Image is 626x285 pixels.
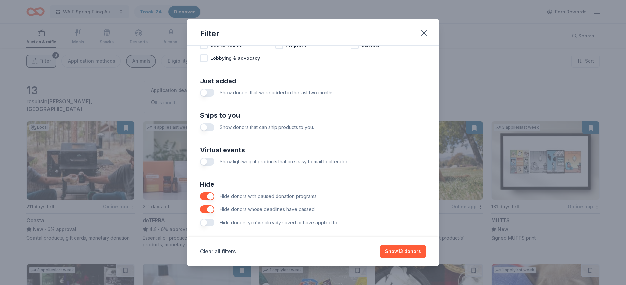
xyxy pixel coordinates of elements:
[200,179,426,190] div: Hide
[220,220,338,225] span: Hide donors you've already saved or have applied to.
[200,145,426,155] div: Virtual events
[220,159,352,164] span: Show lightweight products that are easy to mail to attendees.
[220,124,314,130] span: Show donors that can ship products to you.
[200,28,219,39] div: Filter
[220,206,316,212] span: Hide donors whose deadlines have passed.
[200,110,426,121] div: Ships to you
[380,245,426,258] button: Show13 donors
[220,193,318,199] span: Hide donors with paused donation programs.
[220,90,335,95] span: Show donors that were added in the last two months.
[210,54,260,62] span: Lobbying & advocacy
[200,248,236,255] button: Clear all filters
[200,76,426,86] div: Just added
